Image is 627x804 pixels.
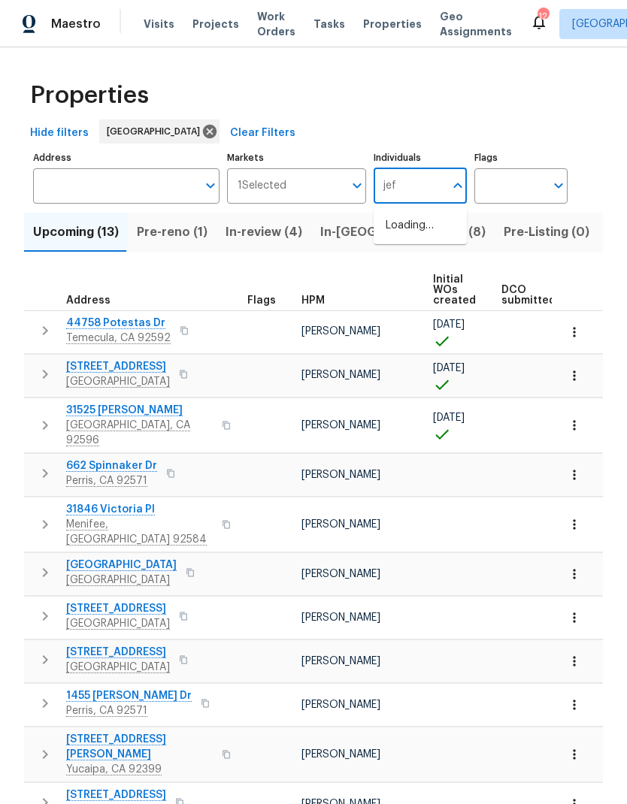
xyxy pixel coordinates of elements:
[374,168,444,204] input: Search ...
[227,153,367,162] label: Markets
[313,19,345,29] span: Tasks
[320,222,486,243] span: In-[GEOGRAPHIC_DATA] (8)
[301,295,325,306] span: HPM
[30,88,149,103] span: Properties
[501,285,556,306] span: DCO submitted
[107,124,206,139] span: [GEOGRAPHIC_DATA]
[433,363,465,373] span: [DATE]
[433,274,476,306] span: Initial WOs created
[347,175,368,196] button: Open
[301,749,380,760] span: [PERSON_NAME]
[301,700,380,710] span: [PERSON_NAME]
[99,119,220,144] div: [GEOGRAPHIC_DATA]
[301,326,380,337] span: [PERSON_NAME]
[24,119,95,147] button: Hide filters
[363,17,422,32] span: Properties
[374,153,467,162] label: Individuals
[301,420,380,431] span: [PERSON_NAME]
[474,153,568,162] label: Flags
[51,17,101,32] span: Maestro
[447,175,468,196] button: Close
[433,413,465,423] span: [DATE]
[226,222,302,243] span: In-review (4)
[30,124,89,143] span: Hide filters
[301,656,380,666] span: [PERSON_NAME]
[144,17,174,32] span: Visits
[301,370,380,380] span: [PERSON_NAME]
[200,175,221,196] button: Open
[33,153,220,162] label: Address
[301,612,380,623] span: [PERSON_NAME]
[192,17,239,32] span: Projects
[33,222,119,243] span: Upcoming (13)
[301,519,380,530] span: [PERSON_NAME]
[504,222,589,243] span: Pre-Listing (0)
[238,180,286,192] span: 1 Selected
[224,119,301,147] button: Clear Filters
[301,569,380,579] span: [PERSON_NAME]
[257,9,295,39] span: Work Orders
[301,470,380,480] span: [PERSON_NAME]
[538,9,548,24] div: 12
[440,9,512,39] span: Geo Assignments
[433,319,465,330] span: [DATE]
[548,175,569,196] button: Open
[230,124,295,143] span: Clear Filters
[374,207,467,244] div: Loading…
[247,295,276,306] span: Flags
[66,295,111,306] span: Address
[137,222,207,243] span: Pre-reno (1)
